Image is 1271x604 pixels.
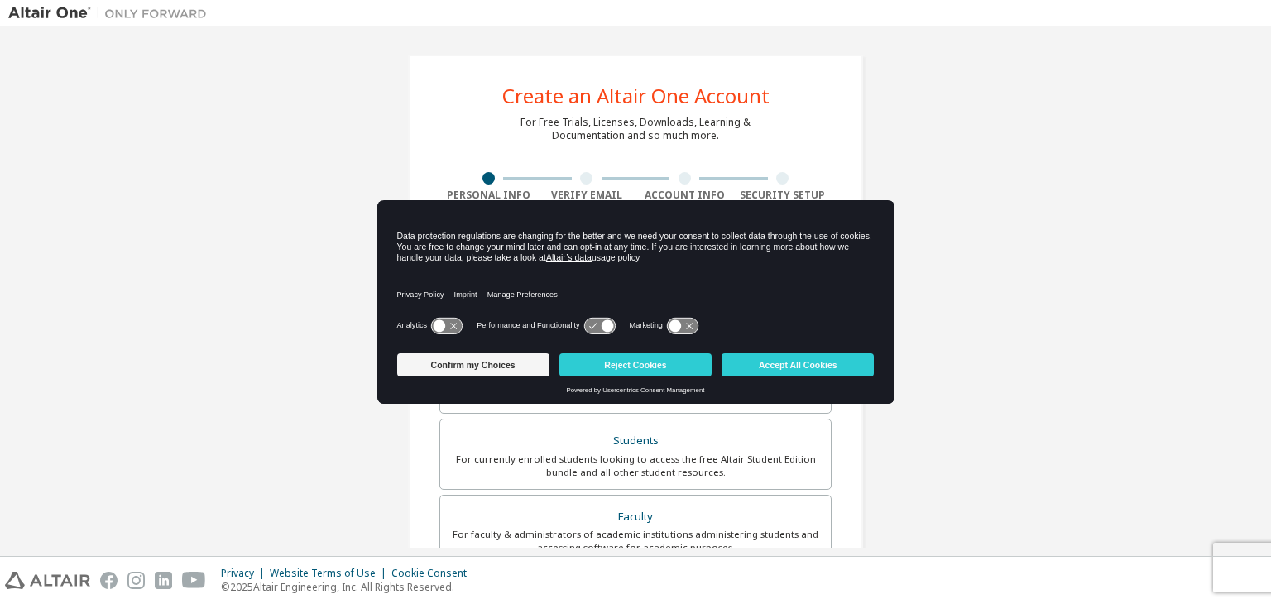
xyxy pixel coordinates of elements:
[270,567,391,580] div: Website Terms of Use
[391,567,477,580] div: Cookie Consent
[221,567,270,580] div: Privacy
[8,5,215,22] img: Altair One
[221,580,477,594] p: © 2025 Altair Engineering, Inc. All Rights Reserved.
[439,189,538,202] div: Personal Info
[450,528,821,554] div: For faculty & administrators of academic institutions administering students and accessing softwa...
[5,572,90,589] img: altair_logo.svg
[155,572,172,589] img: linkedin.svg
[100,572,118,589] img: facebook.svg
[520,116,751,142] div: For Free Trials, Licenses, Downloads, Learning & Documentation and so much more.
[182,572,206,589] img: youtube.svg
[734,189,832,202] div: Security Setup
[450,506,821,529] div: Faculty
[538,189,636,202] div: Verify Email
[450,429,821,453] div: Students
[502,86,770,106] div: Create an Altair One Account
[450,453,821,479] div: For currently enrolled students looking to access the free Altair Student Edition bundle and all ...
[127,572,145,589] img: instagram.svg
[635,189,734,202] div: Account Info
